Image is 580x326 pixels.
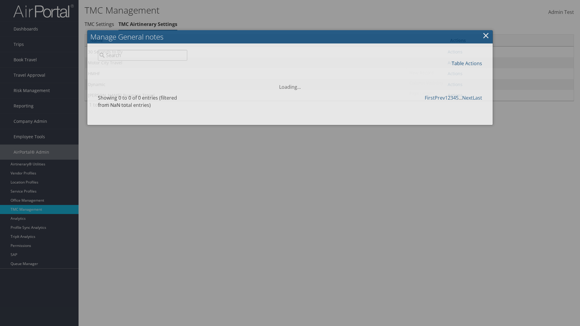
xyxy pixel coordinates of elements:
[98,50,187,61] input: Search
[87,30,493,43] h2: Manage General notes
[473,94,482,101] a: Last
[407,88,486,98] a: Page Length
[453,94,456,101] a: 4
[456,94,459,101] a: 5
[459,94,462,101] span: …
[425,94,435,101] a: First
[435,94,445,101] a: Prev
[93,76,487,91] div: Loading...
[98,94,187,112] div: Showing 0 to 0 of 0 entries (filtered from NaN total entries)
[407,68,486,78] a: New Record
[450,94,453,101] a: 3
[452,60,482,67] a: Table Actions
[482,29,489,41] a: ×
[445,94,448,101] a: 1
[448,94,450,101] a: 2
[407,78,486,88] a: Column Visibility
[462,94,473,101] a: Next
